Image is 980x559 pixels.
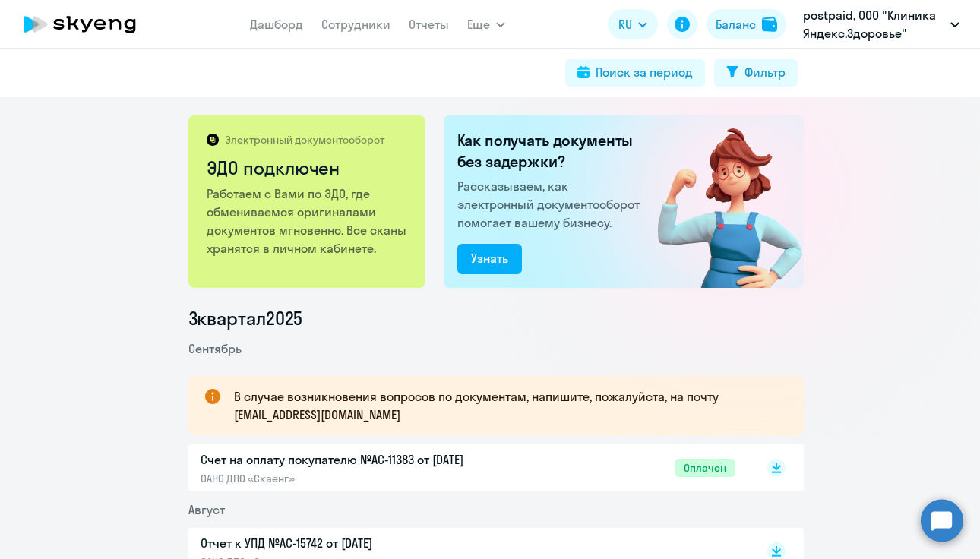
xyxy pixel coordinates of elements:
[633,115,804,288] img: connected
[250,17,303,32] a: Дашборд
[596,63,693,81] div: Поиск за период
[707,9,786,39] button: Балансbalance
[467,15,490,33] span: Ещё
[716,15,756,33] div: Баланс
[608,9,658,39] button: RU
[762,17,777,32] img: balance
[675,459,735,477] span: Оплачен
[467,9,505,39] button: Ещё
[188,502,225,517] span: Август
[714,59,798,87] button: Фильтр
[618,15,632,33] span: RU
[409,17,449,32] a: Отчеты
[207,156,409,180] h2: ЭДО подключен
[188,341,242,356] span: Сентябрь
[201,534,520,552] p: Отчет к УПД №AC-15742 от [DATE]
[457,177,646,232] p: Рассказываем, как электронный документооборот помогает вашему бизнесу.
[201,472,520,485] p: ОАНО ДПО «Скаенг»
[795,6,967,43] button: postpaid, ООО "Клиника Яндекс.Здоровье"
[201,450,735,485] a: Счет на оплату покупателю №AC-11383 от [DATE]ОАНО ДПО «Скаенг»Оплачен
[471,249,508,267] div: Узнать
[188,306,804,330] li: 3 квартал 2025
[201,450,520,469] p: Счет на оплату покупателю №AC-11383 от [DATE]
[225,133,384,147] p: Электронный документооборот
[234,387,776,424] p: В случае возникновения вопросов по документам, напишите, пожалуйста, на почту [EMAIL_ADDRESS][DOM...
[321,17,390,32] a: Сотрудники
[803,6,944,43] p: postpaid, ООО "Клиника Яндекс.Здоровье"
[565,59,705,87] button: Поиск за период
[457,130,646,172] h2: Как получать документы без задержки?
[207,185,409,257] p: Работаем с Вами по ЭДО, где обмениваемся оригиналами документов мгновенно. Все сканы хранятся в л...
[457,244,522,274] button: Узнать
[744,63,786,81] div: Фильтр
